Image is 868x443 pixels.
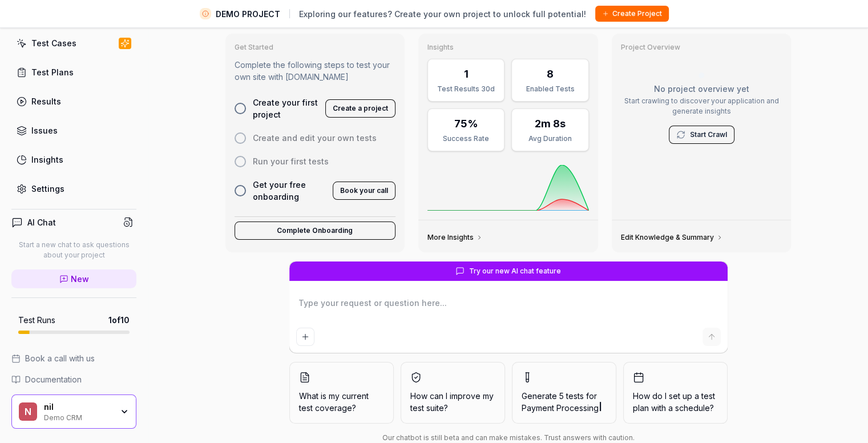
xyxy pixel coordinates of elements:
div: Test Results 30d [435,84,497,94]
div: 8 [547,66,554,82]
div: 75% [454,116,478,131]
button: Create a project [325,99,395,118]
span: Run your first tests [253,155,329,167]
div: nil [44,402,112,412]
div: Avg Duration [519,134,581,144]
div: Test Plans [31,66,74,78]
span: How do I set up a test plan with a schedule? [633,390,718,414]
button: What is my current test coverage? [289,362,394,424]
button: Book your call [333,182,395,200]
button: nnilDemo CRM [11,394,136,429]
a: Start Crawl [690,130,727,140]
a: Results [11,90,136,112]
a: Edit Knowledge & Summary [621,233,723,242]
a: Issues [11,119,136,142]
span: Get your free onboarding [253,179,326,203]
a: Test Cases [11,32,136,54]
a: More Insights [427,233,483,242]
div: Enabled Tests [519,84,581,94]
h3: Insights [427,43,589,52]
a: Test Plans [11,61,136,83]
a: Insights [11,148,136,171]
div: Demo CRM [44,412,112,421]
button: Generate 5 tests forPayment Processing [512,362,616,424]
span: Payment Processing [522,403,599,413]
div: Issues [31,124,58,136]
div: Test Cases [31,37,76,49]
div: 2m 8s [535,116,566,131]
h3: Get Started [235,43,396,52]
button: Add attachment [296,328,314,346]
a: New [11,269,136,288]
h5: Test Runs [18,315,55,325]
button: Create Project [595,6,669,22]
span: DEMO PROJECT [216,8,280,20]
div: Settings [31,183,64,195]
h4: AI Chat [27,216,56,228]
div: Insights [31,154,63,166]
button: Complete Onboarding [235,221,396,240]
span: Create and edit your own tests [253,132,377,144]
p: Complete the following steps to test your own site with [DOMAIN_NAME] [235,59,396,83]
a: Documentation [11,373,136,385]
button: How can I improve my test suite? [401,362,505,424]
span: New [71,273,89,285]
span: Exploring our features? Create your own project to unlock full potential! [299,8,586,20]
span: Generate 5 tests for [522,390,607,414]
p: No project overview yet [621,83,782,95]
a: Create a project [325,102,395,113]
div: Results [31,95,61,107]
span: n [19,402,37,421]
h3: Project Overview [621,43,782,52]
span: What is my current test coverage? [299,390,384,414]
span: Documentation [25,373,82,385]
p: Start a new chat to ask questions about your project [11,240,136,260]
span: Book a call with us [25,352,95,364]
span: How can I improve my test suite? [410,390,495,414]
a: Settings [11,178,136,200]
a: Book your call [333,184,395,195]
div: Our chatbot is still beta and can make mistakes. Trust answers with caution. [289,433,728,443]
div: Success Rate [435,134,497,144]
p: Start crawling to discover your application and generate insights [621,96,782,116]
span: 1 of 10 [108,314,130,326]
div: 1 [464,66,469,82]
span: Create your first project [253,96,319,120]
button: How do I set up a test plan with a schedule? [623,362,728,424]
span: Try our new AI chat feature [469,266,561,276]
a: Book a call with us [11,352,136,364]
